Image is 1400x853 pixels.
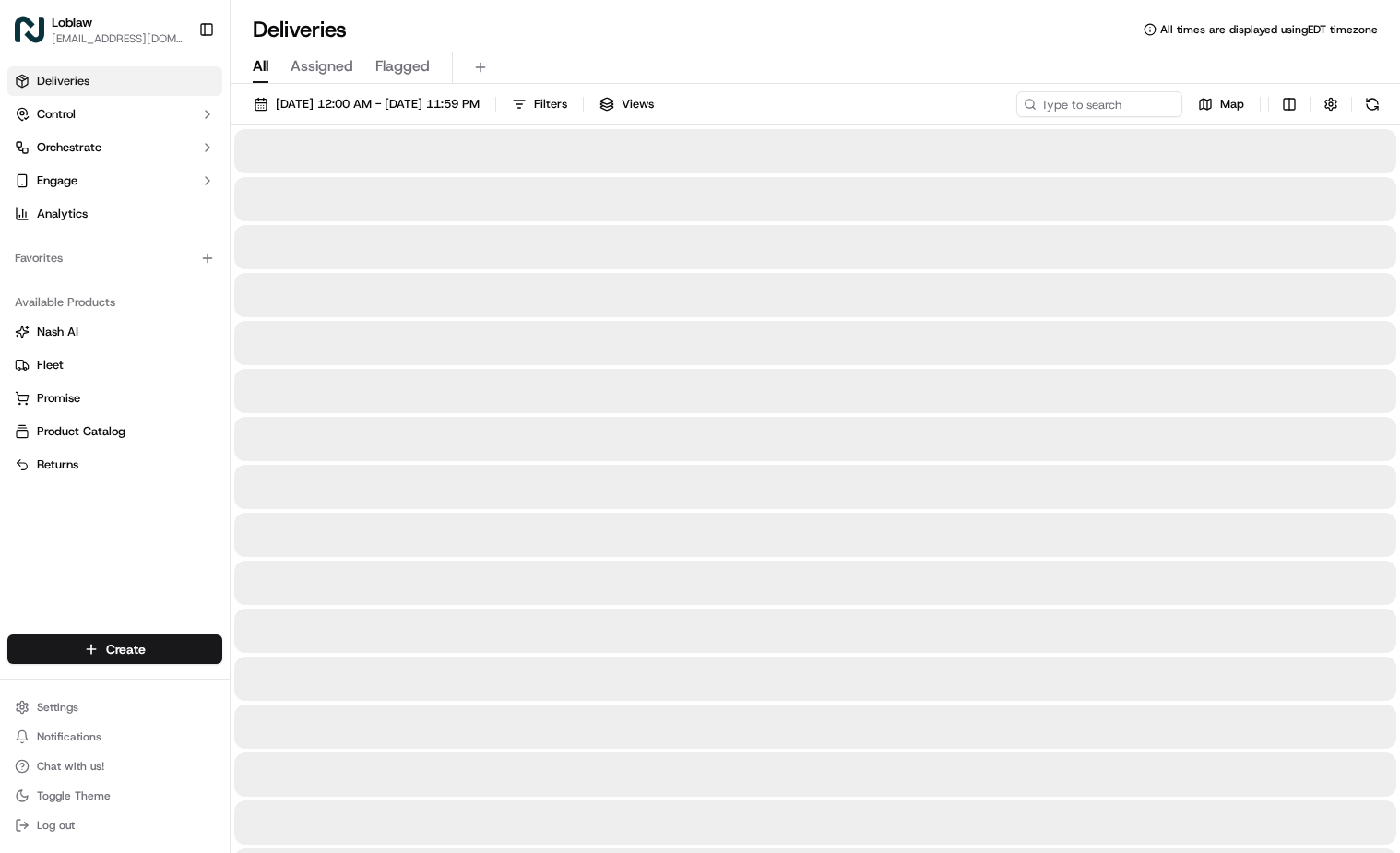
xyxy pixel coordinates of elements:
button: Loblaw [52,13,92,31]
button: Product Catalog [7,417,222,446]
span: All [253,55,268,77]
span: Toggle Theme [37,788,111,803]
span: Nash AI [37,324,78,340]
span: Views [622,96,654,113]
button: Nash AI [7,317,222,347]
span: Orchestrate [37,139,101,156]
span: Log out [37,818,75,833]
span: Analytics [37,206,88,222]
button: [EMAIL_ADDRESS][DOMAIN_NAME] [52,31,184,46]
span: [DATE] 12:00 AM - [DATE] 11:59 PM [276,96,480,113]
span: Create [106,640,146,658]
img: Loblaw [15,15,44,44]
a: Nash AI [15,324,215,340]
div: Favorites [7,243,222,273]
span: Flagged [375,55,430,77]
span: Chat with us! [37,759,104,774]
span: Fleet [37,357,64,373]
a: Product Catalog [15,423,215,440]
span: Deliveries [37,73,89,89]
span: Product Catalog [37,423,125,440]
button: Map [1190,91,1252,117]
button: Promise [7,384,222,413]
button: Filters [504,91,575,117]
span: Returns [37,456,78,473]
button: Create [7,634,222,664]
div: Available Products [7,288,222,317]
button: Notifications [7,724,222,750]
span: Filters [534,96,567,113]
button: Views [591,91,662,117]
span: Control [37,106,76,123]
button: Log out [7,812,222,838]
a: Fleet [15,357,215,373]
a: Returns [15,456,215,473]
a: Analytics [7,199,222,229]
span: Map [1220,96,1244,113]
button: LoblawLoblaw[EMAIL_ADDRESS][DOMAIN_NAME] [7,7,191,52]
span: Promise [37,390,80,407]
button: Fleet [7,350,222,380]
button: Toggle Theme [7,783,222,809]
button: Settings [7,694,222,720]
a: Deliveries [7,66,222,96]
button: [DATE] 12:00 AM - [DATE] 11:59 PM [245,91,488,117]
input: Type to search [1016,91,1182,117]
h1: Deliveries [253,15,347,44]
span: Engage [37,172,77,189]
button: Returns [7,450,222,480]
span: Settings [37,700,78,715]
button: Orchestrate [7,133,222,162]
a: Promise [15,390,215,407]
span: All times are displayed using EDT timezone [1160,22,1378,37]
button: Control [7,100,222,129]
button: Chat with us! [7,753,222,779]
span: Assigned [291,55,353,77]
span: Notifications [37,729,101,744]
button: Refresh [1359,91,1385,117]
button: Engage [7,166,222,195]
